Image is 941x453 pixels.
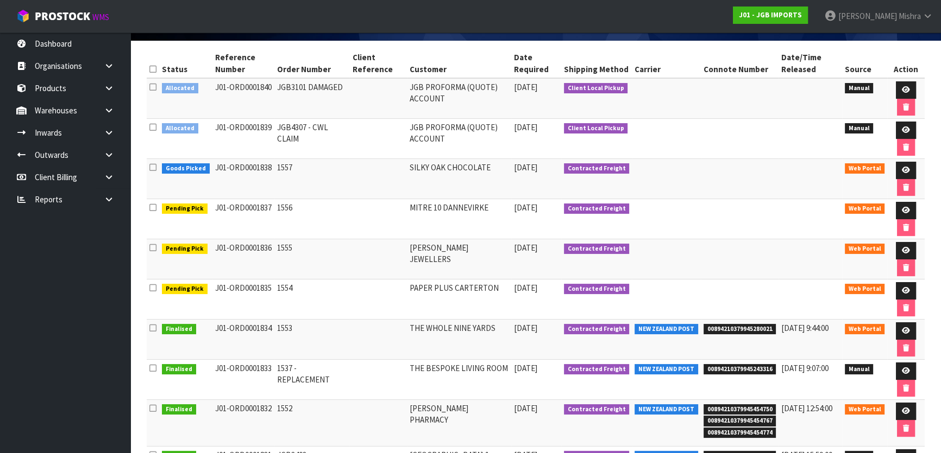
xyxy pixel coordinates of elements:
span: Web Portal [845,404,885,415]
span: Goods Picked [162,163,210,174]
td: JGB PROFORMA (QUOTE) ACCOUNT [407,119,511,159]
th: Shipping Method [561,49,632,78]
th: Date/Time Released [779,49,842,78]
small: WMS [92,12,109,22]
td: J01-ORD0001835 [212,279,274,320]
td: J01-ORD0001839 [212,119,274,159]
td: J01-ORD0001840 [212,78,274,119]
td: JGB4307 - CWL CLAIM [274,119,350,159]
span: ProStock [35,9,90,23]
span: [DATE] 9:07:00 [781,363,829,373]
td: 1554 [274,279,350,320]
td: 1553 [274,320,350,360]
span: 00894210379945454767 [704,416,776,426]
span: [DATE] [514,243,537,253]
th: Action [887,49,925,78]
span: Finalised [162,364,196,375]
span: [DATE] [514,283,537,293]
th: Reference Number [212,49,274,78]
td: THE WHOLE NINE YARDS [407,320,511,360]
td: 1555 [274,239,350,279]
span: Contracted Freight [564,404,630,415]
th: Date Required [511,49,561,78]
span: Mishra [899,11,921,21]
td: THE BESPOKE LIVING ROOM [407,360,511,400]
span: Manual [845,364,874,375]
span: NEW ZEALAND POST [635,364,698,375]
td: 1557 [274,159,350,199]
span: Finalised [162,404,196,415]
td: JGB PROFORMA (QUOTE) ACCOUNT [407,78,511,119]
td: PAPER PLUS CARTERTON [407,279,511,320]
span: [DATE] 9:44:00 [781,323,829,333]
span: Contracted Freight [564,244,630,254]
th: Source [842,49,888,78]
span: Client Local Pickup [564,83,628,94]
span: 00894210379945243316 [704,364,776,375]
span: Contracted Freight [564,203,630,214]
span: Client Local Pickup [564,123,628,134]
span: Web Portal [845,244,885,254]
span: Contracted Freight [564,163,630,174]
td: SILKY OAK CHOCOLATE [407,159,511,199]
span: [DATE] [514,323,537,333]
span: 00894210379945280021 [704,324,776,335]
span: [DATE] [514,122,537,132]
td: 1556 [274,199,350,239]
span: Web Portal [845,203,885,214]
span: Web Portal [845,324,885,335]
span: Contracted Freight [564,324,630,335]
span: Pending Pick [162,244,208,254]
td: [PERSON_NAME] JEWELLERS [407,239,511,279]
span: Web Portal [845,163,885,174]
span: Manual [845,123,874,134]
span: 00894210379945454750 [704,404,776,415]
span: Web Portal [845,284,885,295]
span: [DATE] [514,82,537,92]
td: MITRE 10 DANNEVIRKE [407,199,511,239]
a: J01 - JGB IMPORTS [733,7,808,24]
span: NEW ZEALAND POST [635,324,698,335]
th: Client Reference [349,49,407,78]
span: Finalised [162,324,196,335]
span: 00894210379945454774 [704,428,776,438]
td: J01-ORD0001833 [212,360,274,400]
td: 1537 - REPLACEMENT [274,360,350,400]
span: [DATE] [514,162,537,173]
span: Contracted Freight [564,284,630,295]
img: cube-alt.png [16,9,30,23]
td: J01-ORD0001832 [212,400,274,446]
span: Allocated [162,83,198,94]
span: [DATE] 12:54:00 [781,403,832,413]
span: Manual [845,83,874,94]
td: JGB3101 DAMAGED [274,78,350,119]
span: Allocated [162,123,198,134]
span: [PERSON_NAME] [838,11,897,21]
th: Connote Number [701,49,779,78]
span: Pending Pick [162,203,208,214]
strong: J01 - JGB IMPORTS [739,10,802,20]
th: Customer [407,49,511,78]
span: [DATE] [514,202,537,213]
span: Contracted Freight [564,364,630,375]
td: [PERSON_NAME] PHARMACY [407,400,511,446]
td: J01-ORD0001838 [212,159,274,199]
td: J01-ORD0001834 [212,320,274,360]
th: Order Number [274,49,350,78]
span: [DATE] [514,363,537,373]
span: [DATE] [514,403,537,413]
th: Carrier [632,49,701,78]
td: J01-ORD0001836 [212,239,274,279]
td: J01-ORD0001837 [212,199,274,239]
td: 1552 [274,400,350,446]
span: NEW ZEALAND POST [635,404,698,415]
th: Status [159,49,212,78]
span: Pending Pick [162,284,208,295]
